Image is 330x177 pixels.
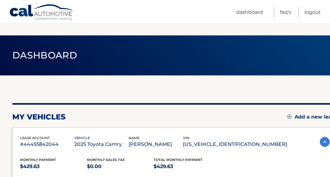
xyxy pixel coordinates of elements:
span: Dashboard [12,50,77,61]
a: Dashboard [236,7,263,18]
span: Monthly Payment [20,158,56,162]
span: lease account [20,136,50,140]
img: accordion-active.svg [320,137,330,147]
p: [US_VEHICLE_IDENTIFICATION_NUMBER] [183,140,287,149]
h2: my vehicles [12,112,66,122]
a: FAQ's [280,7,291,18]
span: Monthly sales Tax [87,158,125,162]
span: name [129,136,139,140]
img: add.svg [287,115,291,119]
span: Total Monthly Payment [154,158,202,162]
span: vehicle [74,136,90,140]
p: #44455842044 [20,140,74,149]
p: 2025 Toyota Camry [74,140,129,149]
a: Logout [304,7,321,18]
p: [PERSON_NAME] [129,140,183,149]
p: $429.63 [154,162,221,171]
span: vin [183,136,189,140]
a: Cal Automotive [9,4,74,22]
p: $0.00 [87,162,154,171]
p: $429.63 [20,162,87,171]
